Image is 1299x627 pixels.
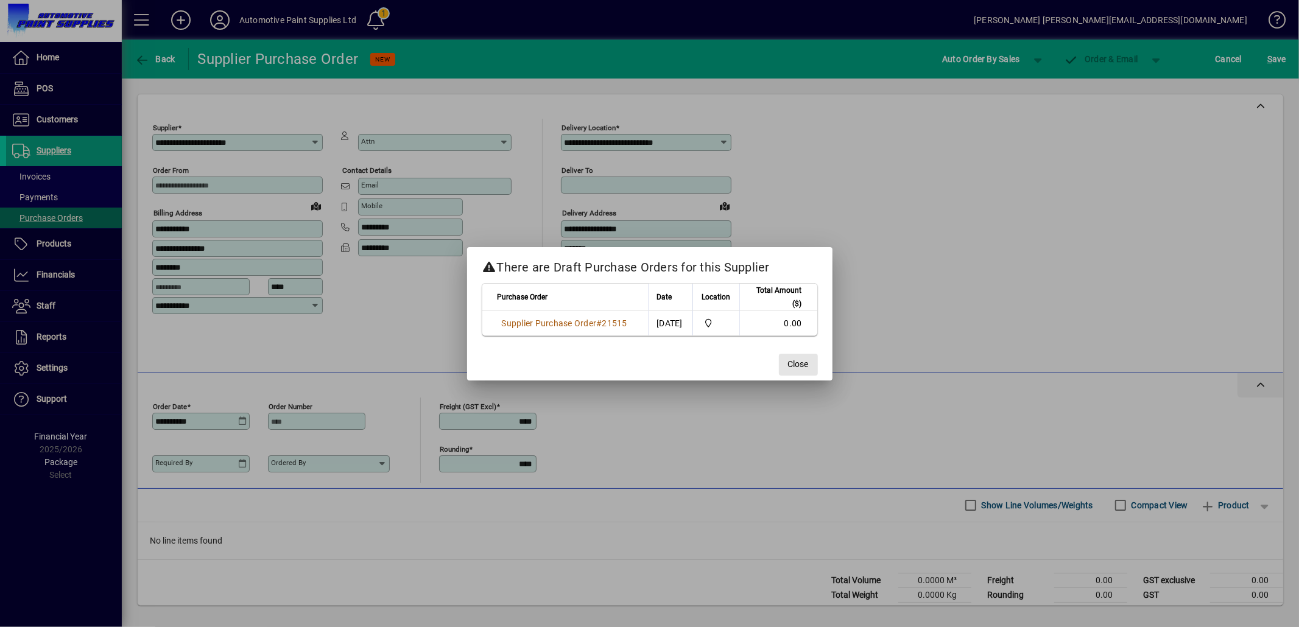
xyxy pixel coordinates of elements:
span: 21515 [602,318,627,328]
td: [DATE] [649,311,692,335]
span: # [596,318,602,328]
span: Date [657,290,672,304]
button: Close [779,354,818,376]
span: Total Amount ($) [747,284,802,310]
h2: There are Draft Purchase Orders for this Supplier [467,247,833,282]
span: Location [702,290,730,304]
span: Supplier Purchase Order [502,318,597,328]
span: Purchase Order [498,290,548,304]
span: Close [788,358,809,371]
td: 0.00 [739,311,817,335]
span: Automotive Paint Supplies Ltd [700,317,732,330]
a: Supplier Purchase Order#21515 [498,317,632,330]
